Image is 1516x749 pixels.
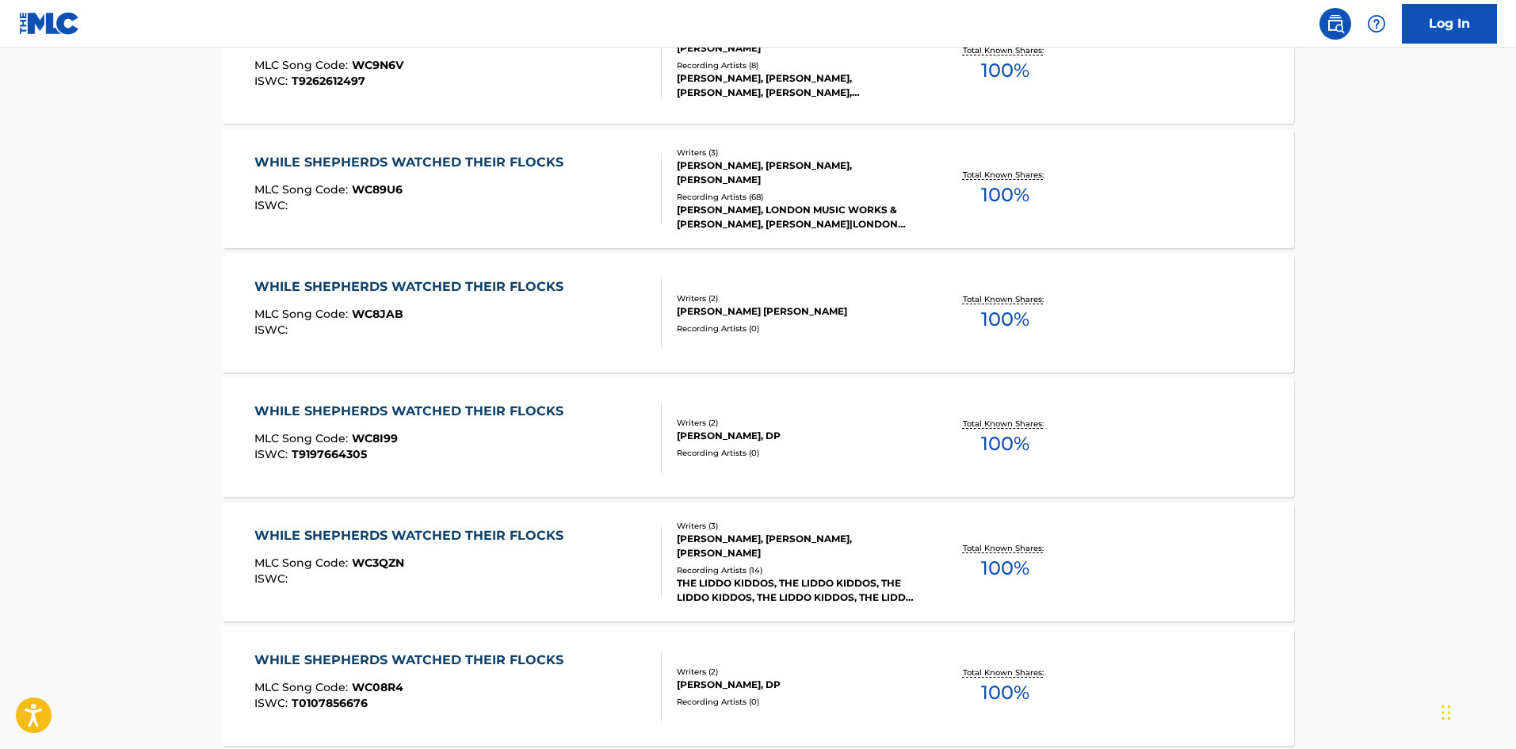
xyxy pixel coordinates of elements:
div: [PERSON_NAME], LONDON MUSIC WORKS & [PERSON_NAME], [PERSON_NAME]|LONDON MUSIC WORKS, [PERSON_NAME... [677,203,916,231]
span: MLC Song Code : [254,431,352,445]
span: WC8JAB [352,307,403,321]
span: T0107856676 [292,696,368,710]
img: help [1367,14,1386,33]
span: 100 % [981,554,1029,583]
a: WHILE SHEPHERDS WATCHED THEIR FLOCKSMLC Song Code:WC8I99ISWC:T9197664305Writers (2)[PERSON_NAME],... [223,378,1294,497]
a: WHILE SHEPHERDS WATCHED THEIR FLOCKSMLC Song Code:WC08R4ISWC:T0107856676Writers (2)[PERSON_NAME],... [223,627,1294,746]
span: WC08R4 [352,680,403,694]
span: ISWC : [254,74,292,88]
span: ISWC : [254,696,292,710]
span: MLC Song Code : [254,307,352,321]
div: Writers ( 2 ) [677,292,916,304]
div: Writers ( 2 ) [677,666,916,678]
span: 100 % [981,430,1029,458]
span: WC89U6 [352,182,403,197]
a: WHILE SHEPHERDS WATCHED THEIR FLOCKSMLC Song Code:WC9N6VISWC:T9262612497Writers (1)[PERSON_NAME]R... [223,5,1294,124]
span: MLC Song Code : [254,182,352,197]
p: Total Known Shares: [963,418,1048,430]
div: THE LIDDO KIDDOS, THE LIDDO KIDDOS, THE LIDDO KIDDOS, THE LIDDO KIDDOS, THE LIDDO KIDDOS [677,576,916,605]
div: WHILE SHEPHERDS WATCHED THEIR FLOCKS [254,277,571,296]
a: Public Search [1319,8,1351,40]
div: Recording Artists ( 0 ) [677,696,916,708]
span: 100 % [981,181,1029,209]
span: MLC Song Code : [254,556,352,570]
div: Recording Artists ( 8 ) [677,59,916,71]
div: [PERSON_NAME], [PERSON_NAME], [PERSON_NAME], [PERSON_NAME], [PERSON_NAME] [677,71,916,100]
span: ISWC : [254,198,292,212]
div: Help [1361,8,1392,40]
span: MLC Song Code : [254,58,352,72]
div: Drag [1442,689,1451,736]
span: T9262612497 [292,74,365,88]
img: MLC Logo [19,12,80,35]
div: WHILE SHEPHERDS WATCHED THEIR FLOCKS [254,526,571,545]
span: 100 % [981,56,1029,85]
div: Writers ( 3 ) [677,520,916,532]
a: WHILE SHEPHERDS WATCHED THEIR FLOCKSMLC Song Code:WC89U6ISWC:Writers (3)[PERSON_NAME], [PERSON_NA... [223,129,1294,248]
span: WC3QZN [352,556,404,570]
span: ISWC : [254,571,292,586]
p: Total Known Shares: [963,542,1048,554]
div: WHILE SHEPHERDS WATCHED THEIR FLOCKS [254,153,571,172]
div: Recording Artists ( 0 ) [677,447,916,459]
iframe: Chat Widget [1437,673,1516,749]
div: WHILE SHEPHERDS WATCHED THEIR FLOCKS [254,402,571,421]
div: WHILE SHEPHERDS WATCHED THEIR FLOCKS [254,651,571,670]
div: Writers ( 2 ) [677,417,916,429]
span: 100 % [981,678,1029,707]
div: Writers ( 3 ) [677,147,916,159]
p: Total Known Shares: [963,667,1048,678]
div: [PERSON_NAME], DP [677,678,916,692]
span: WC9N6V [352,58,403,72]
p: Total Known Shares: [963,169,1048,181]
a: Log In [1402,4,1497,44]
a: WHILE SHEPHERDS WATCHED THEIR FLOCKSMLC Song Code:WC3QZNISWC:Writers (3)[PERSON_NAME], [PERSON_NA... [223,503,1294,621]
div: [PERSON_NAME], [PERSON_NAME], [PERSON_NAME] [677,532,916,560]
a: WHILE SHEPHERDS WATCHED THEIR FLOCKSMLC Song Code:WC8JABISWC:Writers (2)[PERSON_NAME] [PERSON_NAM... [223,254,1294,373]
span: WC8I99 [352,431,398,445]
p: Total Known Shares: [963,293,1048,305]
div: [PERSON_NAME], [PERSON_NAME], [PERSON_NAME] [677,159,916,187]
div: [PERSON_NAME] [PERSON_NAME] [677,304,916,319]
span: MLC Song Code : [254,680,352,694]
span: ISWC : [254,323,292,337]
div: Recording Artists ( 0 ) [677,323,916,334]
span: 100 % [981,305,1029,334]
div: Recording Artists ( 14 ) [677,564,916,576]
span: T9197664305 [292,447,367,461]
span: ISWC : [254,447,292,461]
img: search [1326,14,1345,33]
div: [PERSON_NAME] [677,41,916,55]
div: Recording Artists ( 68 ) [677,191,916,203]
p: Total Known Shares: [963,44,1048,56]
div: [PERSON_NAME], DP [677,429,916,443]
